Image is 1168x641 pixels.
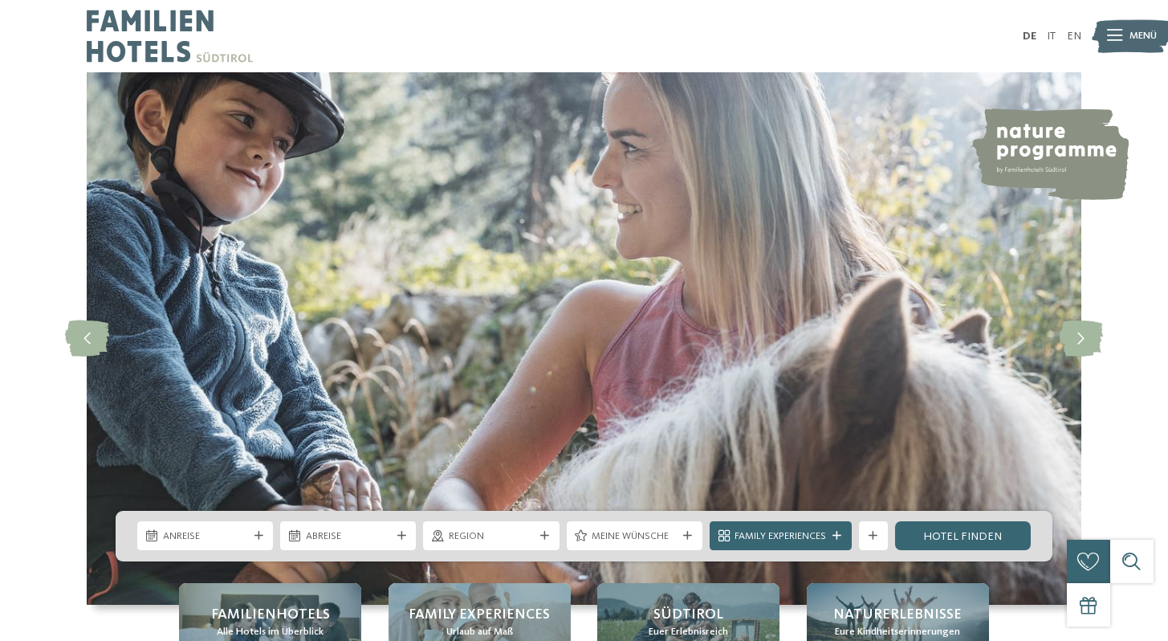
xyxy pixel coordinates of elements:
[735,529,826,544] span: Family Experiences
[835,625,960,639] span: Eure Kindheitserinnerungen
[87,72,1081,605] img: Familienhotels Südtirol: The happy family places
[653,605,723,625] span: Südtirol
[592,529,677,544] span: Meine Wünsche
[163,529,248,544] span: Anreise
[1129,29,1157,43] span: Menü
[217,625,324,639] span: Alle Hotels im Überblick
[649,625,728,639] span: Euer Erlebnisreich
[1023,31,1036,42] a: DE
[1047,31,1056,42] a: IT
[970,108,1129,200] img: nature programme by Familienhotels Südtirol
[1067,31,1081,42] a: EN
[895,521,1031,550] a: Hotel finden
[306,529,391,544] span: Abreise
[833,605,962,625] span: Naturerlebnisse
[449,529,534,544] span: Region
[211,605,330,625] span: Familienhotels
[446,625,513,639] span: Urlaub auf Maß
[409,605,550,625] span: Family Experiences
